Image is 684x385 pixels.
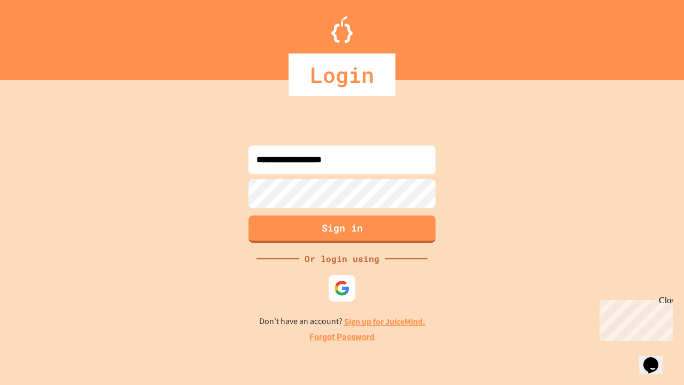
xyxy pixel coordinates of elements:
img: google-icon.svg [334,280,350,296]
a: Forgot Password [309,331,375,344]
iframe: chat widget [595,296,673,341]
iframe: chat widget [639,342,673,374]
div: Login [289,53,395,96]
p: Don't have an account? [259,315,425,328]
a: Sign up for JuiceMind. [344,316,425,327]
img: Logo.svg [331,16,353,43]
div: Or login using [299,252,385,265]
div: Chat with us now!Close [4,4,74,68]
button: Sign in [248,215,436,243]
